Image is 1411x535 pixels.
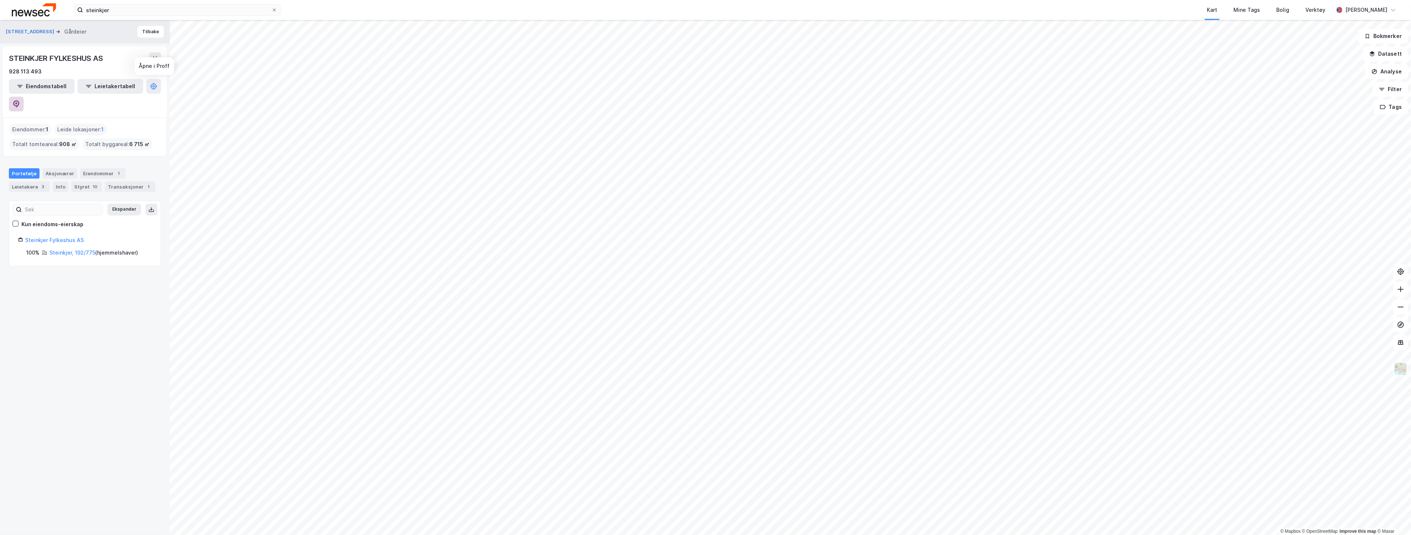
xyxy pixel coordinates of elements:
div: 3 [40,183,47,190]
button: Filter [1373,82,1408,97]
div: Verktøy [1305,6,1325,14]
div: Info [53,182,68,192]
img: Z [1394,362,1408,376]
img: newsec-logo.f6e21ccffca1b3a03d2d.png [12,3,56,16]
div: Totalt tomteareal : [9,138,79,150]
iframe: Chat Widget [1374,500,1411,535]
div: Leide lokasjoner : [54,124,107,135]
input: Søk på adresse, matrikkel, gårdeiere, leietakere eller personer [83,4,271,15]
div: Mine Tags [1233,6,1260,14]
div: Eiendommer [80,168,126,179]
div: 1 [145,183,152,190]
div: Kart [1207,6,1217,14]
button: Ekspander [107,204,141,215]
div: Totalt byggareal : [82,138,152,150]
a: Steinkjer, 192/775 [49,249,95,256]
div: Styret [71,182,102,192]
div: 1 [115,170,123,177]
div: Kun eiendoms-eierskap [21,220,83,229]
input: Søk [22,204,103,215]
div: Leietakere [9,182,50,192]
span: 908 ㎡ [59,140,76,149]
div: Gårdeier [64,27,86,36]
div: Portefølje [9,168,40,179]
button: Leietakertabell [78,79,143,94]
div: 100% [26,248,40,257]
button: Analyse [1365,64,1408,79]
div: Transaksjoner [105,182,155,192]
span: 1 [101,125,104,134]
div: Kontrollprogram for chat [1374,500,1411,535]
a: OpenStreetMap [1302,529,1338,534]
button: [STREET_ADDRESS] [6,28,56,35]
div: 10 [91,183,99,190]
a: Improve this map [1340,529,1376,534]
span: 1 [46,125,48,134]
span: 6 715 ㎡ [129,140,150,149]
div: Bolig [1276,6,1289,14]
div: [PERSON_NAME] [1345,6,1387,14]
button: Bokmerker [1358,29,1408,44]
a: Steinkjer Fylkeshus AS [25,237,84,243]
div: STEINKJER FYLKESHUS AS [9,52,104,64]
div: Aksjonærer [42,168,77,179]
div: 928 113 493 [9,67,42,76]
div: Eiendommer : [9,124,51,135]
button: Datasett [1363,46,1408,61]
button: Eiendomstabell [9,79,75,94]
a: Mapbox [1280,529,1301,534]
button: Tilbake [137,26,164,38]
button: Tags [1374,100,1408,114]
div: ( hjemmelshaver ) [49,248,138,257]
